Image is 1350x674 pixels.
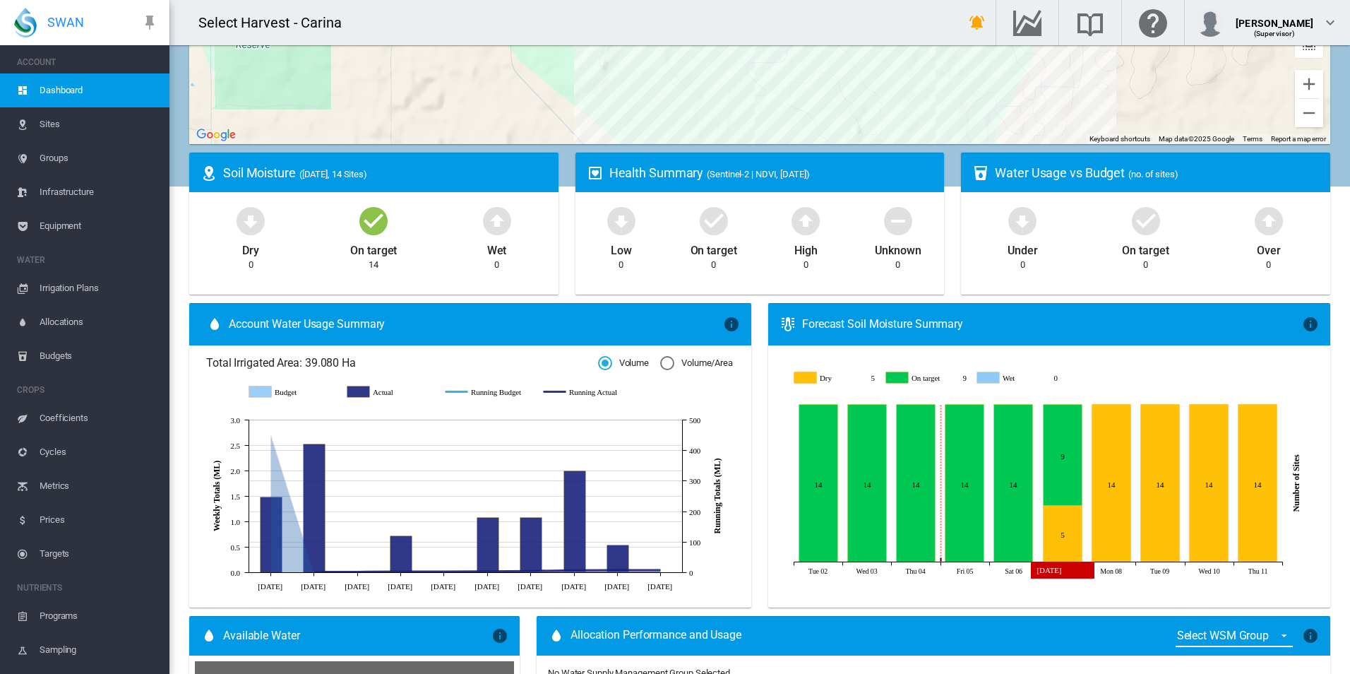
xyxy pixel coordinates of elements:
span: ([DATE], 14 Sites) [299,169,367,179]
tspan: Thu 11 [1248,567,1267,575]
div: Wet [487,237,507,259]
md-icon: icon-checkbox-marked-circle [1129,203,1163,237]
tspan: 100 [689,538,701,547]
tspan: 200 [689,508,701,516]
md-icon: icon-water [206,316,223,333]
circle: Running Actual Aug 14 5.4 [527,568,533,574]
circle: Running Actual Jul 31 3.25 [441,569,446,574]
tspan: Mon 08 [1100,567,1122,575]
a: Report a map error [1271,135,1326,143]
tspan: Sat 06 [1005,567,1022,575]
span: (Supervisor) [1254,30,1296,37]
span: Sites [40,107,158,141]
span: Allocations [40,305,158,339]
g: Wet [977,372,1058,384]
tspan: Tue 02 [808,567,828,575]
div: 0 [619,259,623,271]
g: Dry Sep 07, 2025 5 [1043,506,1082,562]
span: Metrics [40,469,158,503]
md-icon: icon-water [548,627,565,644]
span: Available Water [223,628,300,644]
g: Actual Aug 7 1.08 [477,517,499,572]
md-icon: Go to the Data Hub [1010,14,1044,31]
tspan: Running Totals (ML) [712,458,722,533]
div: Dry [242,237,259,259]
tspan: 3.0 [231,416,241,425]
g: Actual Aug 21 2 [564,471,586,572]
span: Cycles [40,435,158,469]
tspan: Fri 05 [956,567,973,575]
span: SWAN [47,13,84,31]
img: Google [193,126,239,144]
span: Sampling [40,633,158,667]
tspan: [DATE] [431,581,455,590]
tspan: Number of Sites [1291,454,1301,512]
tspan: [DATE] [301,581,325,590]
md-icon: icon-arrow-down-bold-circle [234,203,268,237]
tspan: Wed 03 [856,567,877,575]
div: 0 [1266,259,1271,271]
md-icon: icon-bell-ring [969,14,986,31]
div: Health Summary [609,164,933,182]
tspan: 2.5 [231,442,241,450]
div: Soil Moisture [223,164,547,182]
md-icon: icon-information [723,316,740,333]
a: Terms [1243,135,1262,143]
div: 0 [494,259,499,271]
md-icon: icon-minus-circle [881,203,915,237]
tspan: [DATE] [345,581,369,590]
tspan: Wed 10 [1198,567,1219,575]
img: SWAN-Landscape-Logo-Colour-drop.png [14,8,37,37]
div: Under [1008,237,1038,259]
circle: Running Actual Jul 17 2.53 [354,569,360,574]
span: Dashboard [40,73,158,107]
tspan: 0 [689,569,693,577]
div: 0 [895,259,900,271]
circle: Running Budget Aug 7 0 [484,569,490,575]
span: Equipment [40,209,158,243]
g: Dry Sep 09, 2025 14 [1140,405,1179,562]
md-radio-button: Volume [598,357,649,370]
div: On target [691,237,737,259]
md-icon: icon-pin [141,14,158,31]
div: High [794,237,818,259]
md-icon: icon-water [201,627,217,644]
md-icon: icon-information [1302,627,1319,644]
md-icon: icon-arrow-up-bold-circle [789,203,823,237]
tspan: 400 [689,447,701,455]
md-icon: icon-arrow-down-bold-circle [1005,203,1039,237]
md-icon: icon-information [1302,316,1319,333]
circle: Running Budget Aug 21 0 [571,569,577,575]
div: 14 [369,259,378,271]
circle: Running Actual Aug 7 4.33 [484,568,490,574]
button: icon-bell-ring [963,8,991,37]
tspan: [DATE] [647,581,672,590]
button: Zoom out [1295,99,1323,127]
div: Forecast Soil Moisture Summary [802,317,1302,332]
tspan: [DATE] [258,581,282,590]
circle: Running Budget Aug 28 0 [614,569,620,575]
span: Allocation Performance and Usage [571,627,741,644]
div: Low [611,237,632,259]
div: 0 [804,259,808,271]
tspan: [DATE] [604,581,629,590]
div: [PERSON_NAME] [1236,11,1313,25]
tspan: [DATE] [474,581,499,590]
md-icon: icon-checkbox-marked-circle [697,203,731,237]
div: Over [1257,237,1281,259]
span: Map data ©2025 Google [1159,135,1234,143]
g: On target Sep 05, 2025 14 [945,405,984,562]
div: On target [1122,237,1169,259]
g: Running Actual [544,386,628,398]
circle: Running Budget Aug 14 0 [527,569,533,575]
span: (Sentinel-2 | NDVI, [DATE]) [707,169,809,179]
tspan: 1.0 [231,518,241,526]
g: Budget [249,386,333,398]
circle: Running Actual Jul 24 3.25 [398,569,403,574]
g: Dry Sep 11, 2025 14 [1238,405,1277,562]
g: Actual Aug 28 0.54 [607,545,629,572]
span: (no. of sites) [1128,169,1178,179]
tspan: 500 [689,416,701,425]
circle: Running Actual Aug 21 7.4 [571,567,577,573]
g: Dry Sep 10, 2025 14 [1189,405,1228,562]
